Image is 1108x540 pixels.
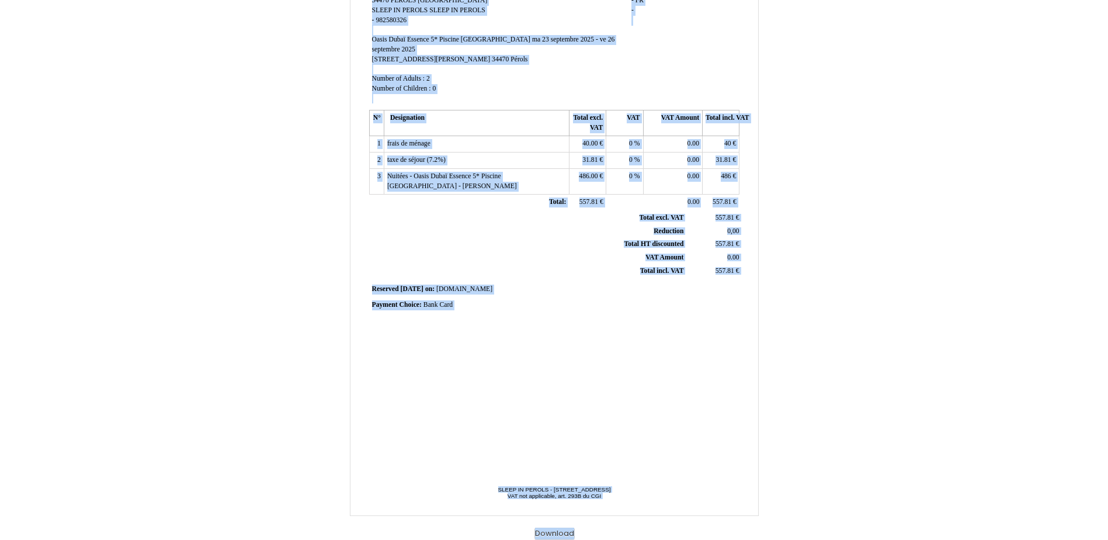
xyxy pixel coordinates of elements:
th: Total excl. VAT [569,110,606,136]
span: 0.00 [727,254,739,261]
span: 0.00 [687,140,699,147]
span: SLEEP IN PEROLS [372,6,428,14]
td: € [703,153,739,169]
span: 40 [724,140,731,147]
span: 34470 [492,56,509,63]
td: € [569,168,606,194]
button: Download [534,528,575,540]
span: taxe de séjour (7.2%) [387,156,446,164]
span: 0 [432,85,436,92]
th: Designation [384,110,569,136]
span: Pérols [510,56,527,63]
span: Number of Adults : [372,75,425,82]
span: frais de ménage [387,140,430,147]
span: 486 [721,172,731,180]
span: 0.00 [687,198,699,206]
span: 486.00 [579,172,598,180]
td: € [686,238,741,251]
span: Reserved [372,285,399,293]
span: Total HT discounted [624,240,683,248]
td: € [703,168,739,194]
th: N° [369,110,384,136]
span: 0 [629,156,633,164]
span: 2 [426,75,430,82]
td: 2 [369,153,384,169]
th: Total incl. VAT [703,110,739,136]
span: 40.00 [582,140,598,147]
span: Oasis Dubaï Essence 5* Piscine [GEOGRAPHIC_DATA] [372,36,530,43]
span: Total: [549,198,566,206]
span: Payment Choice: [372,301,422,309]
span: VAT Amount [645,254,683,261]
td: € [569,195,606,211]
span: 0,00 [727,227,739,235]
th: VAT Amount [643,110,702,136]
span: Bank Card [423,301,453,309]
span: 557.81 [713,198,731,206]
td: % [606,136,643,153]
td: 3 [369,168,384,194]
span: [DOMAIN_NAME] [436,285,492,293]
td: € [686,212,741,224]
span: 982580326 [376,16,407,24]
span: 557.81 [715,240,734,248]
td: € [569,153,606,169]
span: 557.81 [715,214,734,221]
td: % [606,153,643,169]
span: 0.00 [687,172,699,180]
span: [DATE] [401,285,423,293]
span: 0 [629,140,633,147]
span: SLEEP IN PEROLS [429,6,485,14]
td: % [606,168,643,194]
span: Number of Children : [372,85,431,92]
td: € [686,264,741,278]
span: 557.81 [579,198,598,206]
td: € [703,136,739,153]
span: Nuitées - Oasis Dubaï Essence 5* Piscine [GEOGRAPHIC_DATA] - [PERSON_NAME] [387,172,517,190]
span: 0.00 [687,156,699,164]
span: Reduction [654,227,683,235]
span: - [372,16,374,24]
td: 1 [369,136,384,153]
span: VAT not applicable, art. 293B du CGI [508,493,601,499]
span: ma 23 septembre 2025 - ve 26 septembre 2025 [372,36,615,53]
span: Total excl. VAT [640,214,684,221]
span: - [631,6,634,14]
span: 557.81 [715,267,734,275]
span: 31.81 [715,156,731,164]
td: € [703,195,739,211]
td: € [569,136,606,153]
span: Total incl. VAT [640,267,684,275]
th: VAT [606,110,643,136]
span: SLEEP IN PEROLS - [STREET_ADDRESS] [498,486,611,493]
span: [STREET_ADDRESS][PERSON_NAME] [372,56,491,63]
span: on: [425,285,435,293]
span: 0 [629,172,633,180]
span: 31.81 [582,156,598,164]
